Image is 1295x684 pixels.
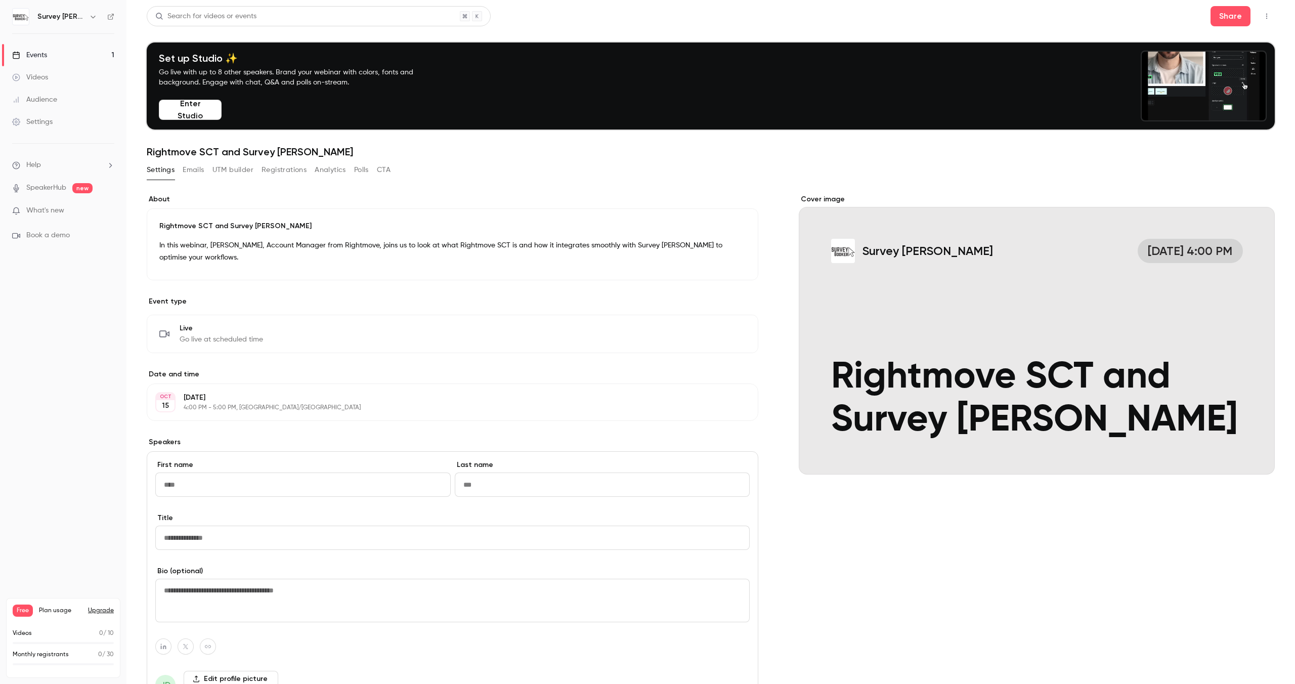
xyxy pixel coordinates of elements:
[26,183,66,193] a: SpeakerHub
[455,460,750,470] label: Last name
[98,652,102,658] span: 0
[102,206,114,216] iframe: Noticeable Trigger
[159,239,746,264] p: In this webinar, [PERSON_NAME], Account Manager from Rightmove, joins us to look at what Rightmov...
[1211,6,1250,26] button: Share
[162,401,169,411] p: 15
[12,50,47,60] div: Events
[99,629,114,638] p: / 10
[12,160,114,170] li: help-dropdown-opener
[12,72,48,82] div: Videos
[799,194,1275,204] label: Cover image
[26,230,70,241] span: Book a demo
[377,162,391,178] button: CTA
[183,162,204,178] button: Emails
[159,100,222,120] button: Enter Studio
[13,605,33,617] span: Free
[354,162,369,178] button: Polls
[98,650,114,659] p: / 30
[12,95,57,105] div: Audience
[184,404,705,412] p: 4:00 PM - 5:00 PM, [GEOGRAPHIC_DATA]/[GEOGRAPHIC_DATA]
[184,393,705,403] p: [DATE]
[159,67,437,88] p: Go live with up to 8 other speakers. Brand your webinar with colors, fonts and background. Engage...
[799,194,1275,475] section: Cover image
[147,162,175,178] button: Settings
[155,460,451,470] label: First name
[26,160,41,170] span: Help
[155,513,750,523] label: Title
[180,334,263,345] span: Go live at scheduled time
[72,183,93,193] span: new
[315,162,346,178] button: Analytics
[155,566,750,576] label: Bio (optional)
[155,11,256,22] div: Search for videos or events
[26,205,64,216] span: What's new
[147,369,758,379] label: Date and time
[39,607,82,615] span: Plan usage
[147,146,1275,158] h1: Rightmove SCT and Survey [PERSON_NAME]
[88,607,114,615] button: Upgrade
[147,296,758,307] p: Event type
[12,117,53,127] div: Settings
[147,437,758,447] label: Speakers
[99,630,103,636] span: 0
[262,162,307,178] button: Registrations
[180,323,263,333] span: Live
[13,629,32,638] p: Videos
[37,12,85,22] h6: Survey [PERSON_NAME]
[159,52,437,64] h4: Set up Studio ✨
[13,9,29,25] img: Survey Booker CRM
[13,650,69,659] p: Monthly registrants
[212,162,253,178] button: UTM builder
[159,221,746,231] p: Rightmove SCT and Survey [PERSON_NAME]
[147,194,758,204] label: About
[156,393,175,400] div: OCT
